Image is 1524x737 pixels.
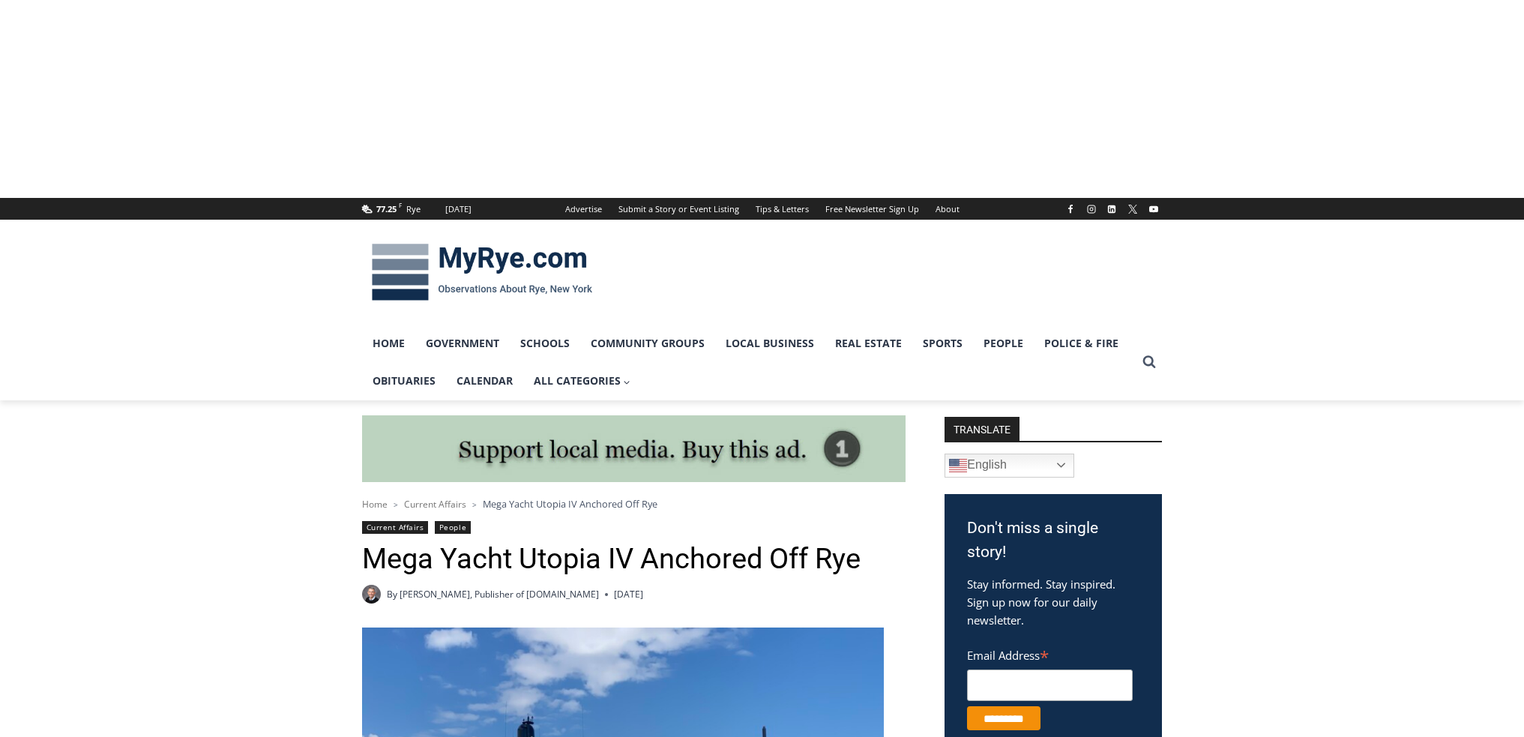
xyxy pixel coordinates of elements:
[610,198,747,220] a: Submit a Story or Event Listing
[394,499,398,510] span: >
[825,325,912,362] a: Real Estate
[362,521,429,534] a: Current Affairs
[362,233,602,311] img: MyRye.com
[747,198,817,220] a: Tips & Letters
[967,640,1133,667] label: Email Address
[362,542,906,577] h1: Mega Yacht Utopia IV Anchored Off Rye
[404,498,466,511] a: Current Affairs
[945,454,1074,478] a: English
[967,517,1139,564] h3: Don't miss a single story!
[1136,349,1163,376] button: View Search Form
[523,362,642,400] a: All Categories
[949,457,967,475] img: en
[614,587,643,601] time: [DATE]
[967,575,1139,629] p: Stay informed. Stay inspired. Sign up now for our daily newsletter.
[557,198,610,220] a: Advertise
[362,325,415,362] a: Home
[1082,200,1100,218] a: Instagram
[362,325,1136,400] nav: Primary Navigation
[376,203,397,214] span: 77.25
[1145,200,1163,218] a: YouTube
[580,325,715,362] a: Community Groups
[973,325,1034,362] a: People
[945,417,1019,441] strong: TRANSLATE
[927,198,968,220] a: About
[557,198,968,220] nav: Secondary Navigation
[362,362,446,400] a: Obituaries
[415,325,510,362] a: Government
[362,585,381,604] a: Author image
[362,496,906,511] nav: Breadcrumbs
[446,362,523,400] a: Calendar
[1034,325,1129,362] a: Police & Fire
[1061,200,1079,218] a: Facebook
[912,325,973,362] a: Sports
[1103,200,1121,218] a: Linkedin
[362,498,388,511] a: Home
[435,521,471,534] a: People
[472,499,477,510] span: >
[483,497,657,511] span: Mega Yacht Utopia IV Anchored Off Rye
[445,202,472,216] div: [DATE]
[400,588,599,601] a: [PERSON_NAME], Publisher of [DOMAIN_NAME]
[534,373,631,389] span: All Categories
[817,198,927,220] a: Free Newsletter Sign Up
[1124,200,1142,218] a: X
[387,587,397,601] span: By
[399,201,402,209] span: F
[362,415,906,483] img: support local media, buy this ad
[715,325,825,362] a: Local Business
[406,202,421,216] div: Rye
[510,325,580,362] a: Schools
